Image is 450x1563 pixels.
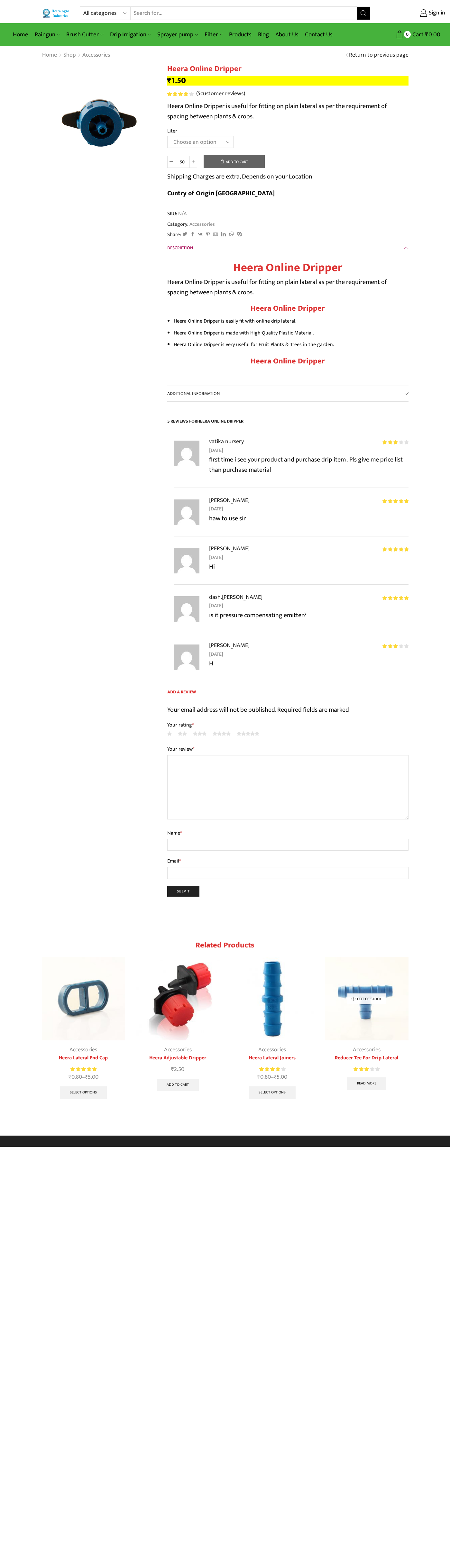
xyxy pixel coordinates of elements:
[167,64,409,74] h1: Heera Online Dripper
[131,7,357,20] input: Search for...
[32,27,63,42] a: Raingun
[209,544,250,553] strong: [PERSON_NAME]
[231,1054,314,1062] a: Heera Lateral Joiners
[382,499,409,503] span: Rated out of 5
[231,957,314,1041] img: heera lateral joiner
[382,644,409,648] div: Rated 3 out of 5
[167,74,186,87] bdi: 1.50
[255,27,272,42] a: Blog
[209,641,250,650] strong: [PERSON_NAME]
[167,277,409,297] p: Heera Online Dripper is useful for fitting on plain lateral as per the requirement of spacing bet...
[69,1045,97,1055] a: Accessories
[167,730,172,737] a: 1 of 5 stars
[167,857,409,865] label: Email
[411,30,424,39] span: Cart
[63,27,106,42] a: Brush Cutter
[209,437,244,446] strong: vatika nursery
[167,74,171,87] span: ₹
[237,730,259,737] a: 5 of 5 stars
[174,340,409,349] li: Heera Online Dripper is very useful for Fruit Plants & Trees in the garden.
[382,596,409,600] div: Rated 5 out of 5
[85,1072,98,1082] bdi: 5.00
[42,1073,125,1082] span: –
[325,1054,409,1062] a: Reducer Tee For Drip Lateral
[197,417,243,425] span: Heera Online Dripper
[167,244,193,251] span: Description
[321,954,412,1094] div: 4 / 10
[167,704,349,715] span: Your email address will not be published. Required fields are marked
[209,592,262,602] strong: dash.[PERSON_NAME]
[70,1066,96,1073] span: Rated out of 5
[257,1072,271,1082] bdi: 0.80
[209,513,409,524] p: haw to use sir
[154,27,201,42] a: Sprayer pump
[209,602,409,610] time: [DATE]
[380,7,445,19] a: Sign in
[209,454,409,475] p: first time i see your product and purchase drip item . Pls give me price list than purchase material
[193,730,207,737] a: 3 of 5 stars
[167,231,181,238] span: Share:
[274,1072,277,1082] span: ₹
[427,9,445,17] span: Sign in
[249,1086,296,1099] a: Select options for “Heera Lateral Joiners”
[42,957,125,1041] img: Heera Lateral End Cap
[196,90,245,98] a: (5customer reviews)
[167,721,409,729] label: Your rating
[174,316,409,326] li: Heera Online Dripper is easily fit with online drip lateral.
[231,1073,314,1082] span: –
[164,1045,192,1055] a: Accessories
[226,27,255,42] a: Products
[70,1066,96,1073] div: Rated 5.00 out of 5
[60,1086,107,1099] a: Select options for “Heera Lateral End Cap”
[171,1065,174,1074] span: ₹
[354,1066,380,1073] div: Rated 3.00 out of 5
[167,127,177,135] label: Liter
[227,954,318,1103] div: 3 / 10
[197,89,200,98] span: 5
[201,27,226,42] a: Filter
[136,957,220,1041] img: Heera Adjustable Dripper
[425,30,440,40] bdi: 0.00
[167,886,200,897] input: Submit
[209,505,409,513] time: [DATE]
[354,1066,369,1073] span: Rated out of 5
[167,261,409,275] h1: Heera Online Dripper
[425,30,428,40] span: ₹
[209,446,409,455] time: [DATE]
[38,954,129,1103] div: 1 / 10
[85,1072,88,1082] span: ₹
[107,27,154,42] a: Drip Irrigation
[167,101,409,122] p: Heera Online Dripper is useful for fitting on plain lateral as per the requirement of spacing bet...
[382,440,409,444] div: Rated 3 out of 5
[178,730,187,737] a: 2 of 5 stars
[42,1054,125,1062] a: Heera Lateral End Cap
[209,562,409,572] p: Hi
[157,1079,199,1092] a: Add to cart: “Heera Adjustable Dripper”
[382,547,409,552] div: Rated 5 out of 5
[167,357,409,366] h3: Heera Online Dripper
[167,386,409,401] a: Additional information
[213,730,231,737] a: 4 of 5 stars
[167,92,193,96] div: Rated 4.20 out of 5
[258,1045,286,1055] a: Accessories
[382,644,398,648] span: Rated out of 5
[353,1045,381,1055] a: Accessories
[382,547,409,552] span: Rated out of 5
[382,596,409,600] span: Rated out of 5
[347,1077,386,1090] a: Select options for “Reducer Tee For Drip Lateral”
[69,1072,71,1082] span: ₹
[325,957,409,1041] img: Reducer Tee For Drip Lateral
[167,745,409,754] label: Your review
[209,553,409,562] time: [DATE]
[167,210,409,217] span: SKU:
[82,51,110,59] a: Accessories
[167,829,409,837] label: Name
[302,27,336,42] a: Contact Us
[167,304,409,313] h2: Heera Online Dripper
[272,27,302,42] a: About Us
[347,993,386,1004] p: Out of stock
[209,610,409,620] p: is it pressure compensating emitter?
[259,1066,285,1073] div: Rated 4.00 out of 5
[404,31,411,38] span: 0
[42,51,110,59] nav: Breadcrumb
